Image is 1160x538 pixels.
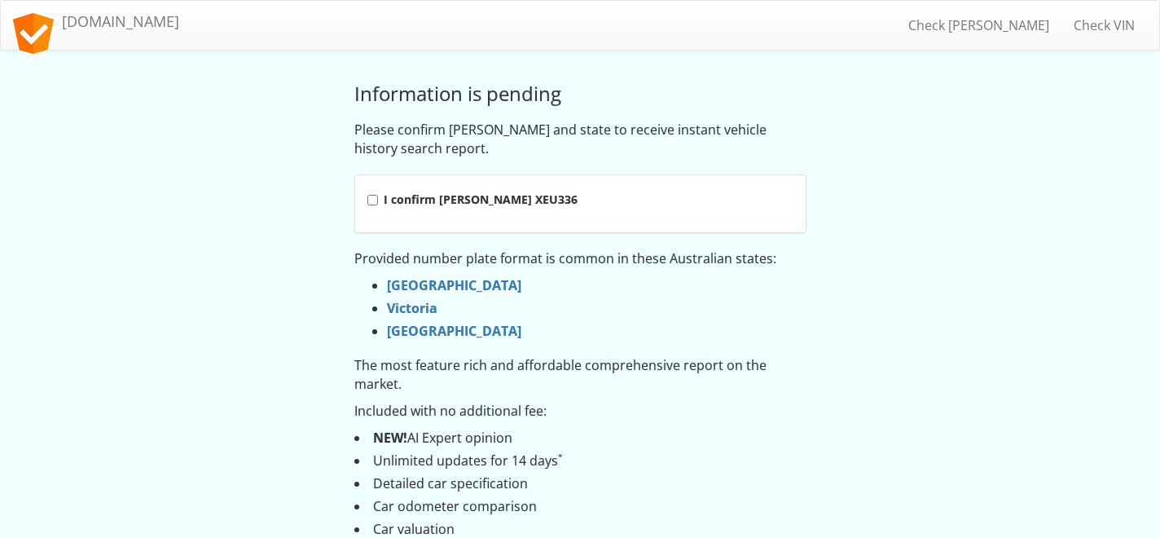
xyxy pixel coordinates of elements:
[354,356,806,394] p: The most feature rich and affordable comprehensive report on the market.
[354,497,806,516] li: Car odometer comparison
[387,322,521,340] a: [GEOGRAPHIC_DATA]
[354,121,806,158] p: Please confirm [PERSON_NAME] and state to receive instant vehicle history search report.
[1061,5,1147,46] a: Check VIN
[13,13,54,54] img: logo.svg
[354,83,806,104] h3: Information is pending
[896,5,1061,46] a: Check [PERSON_NAME]
[354,452,806,470] li: Unlimited updates for 14 days
[354,249,806,268] p: Provided number plate format is common in these Australian states:
[354,429,806,448] li: AI Expert opinion
[1,1,191,42] a: [DOMAIN_NAME]
[354,402,806,421] p: Included with no additional fee:
[373,429,407,447] strong: NEW!
[387,276,521,294] a: [GEOGRAPHIC_DATA]
[354,474,806,493] li: Detailed car specification
[387,299,437,317] a: Victoria
[367,195,378,205] input: I confirm [PERSON_NAME] XEU336
[384,192,578,207] strong: I confirm [PERSON_NAME] XEU336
